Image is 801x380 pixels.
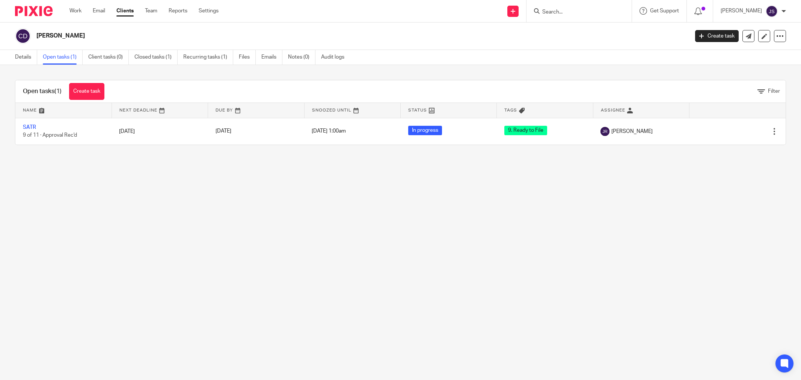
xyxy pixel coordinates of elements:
[43,50,83,65] a: Open tasks (1)
[69,7,81,15] a: Work
[199,7,219,15] a: Settings
[261,50,282,65] a: Emails
[768,89,780,94] span: Filter
[216,129,231,134] span: [DATE]
[695,30,739,42] a: Create task
[504,126,547,135] span: 9. Ready to File
[23,133,77,138] span: 9 of 11 · Approval Rec'd
[408,126,442,135] span: In progress
[321,50,350,65] a: Audit logs
[134,50,178,65] a: Closed tasks (1)
[15,50,37,65] a: Details
[15,28,31,44] img: svg%3E
[721,7,762,15] p: [PERSON_NAME]
[145,7,157,15] a: Team
[93,7,105,15] a: Email
[600,127,609,136] img: svg%3E
[15,6,53,16] img: Pixie
[288,50,315,65] a: Notes (0)
[650,8,679,14] span: Get Support
[88,50,129,65] a: Client tasks (0)
[169,7,187,15] a: Reports
[239,50,256,65] a: Files
[766,5,778,17] img: svg%3E
[542,9,609,16] input: Search
[54,88,62,94] span: (1)
[504,108,517,112] span: Tags
[23,87,62,95] h1: Open tasks
[36,32,554,40] h2: [PERSON_NAME]
[23,125,36,130] a: SATR
[312,108,351,112] span: Snoozed Until
[312,129,346,134] span: [DATE] 1:00am
[408,108,427,112] span: Status
[116,7,134,15] a: Clients
[69,83,104,100] a: Create task
[183,50,233,65] a: Recurring tasks (1)
[112,118,208,145] td: [DATE]
[611,128,653,135] span: [PERSON_NAME]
